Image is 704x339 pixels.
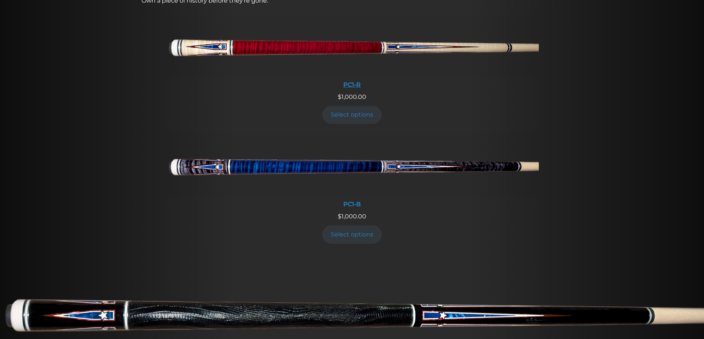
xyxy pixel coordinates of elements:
[338,213,341,220] span: $
[322,225,382,243] a: Add to cart: “PC1-B”
[166,15,539,93] a: PC1-R PC1-R
[166,81,539,88] div: PC1-R
[322,106,382,124] a: Add to cart: “PC1-R”
[338,93,341,100] span: $
[338,93,366,100] span: 1,000.00
[166,15,539,77] img: PC1-R
[166,201,539,208] div: PC1-B
[338,213,366,220] span: 1,000.00
[166,134,539,196] img: PC1-B
[166,134,539,212] a: PC1-B PC1-B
